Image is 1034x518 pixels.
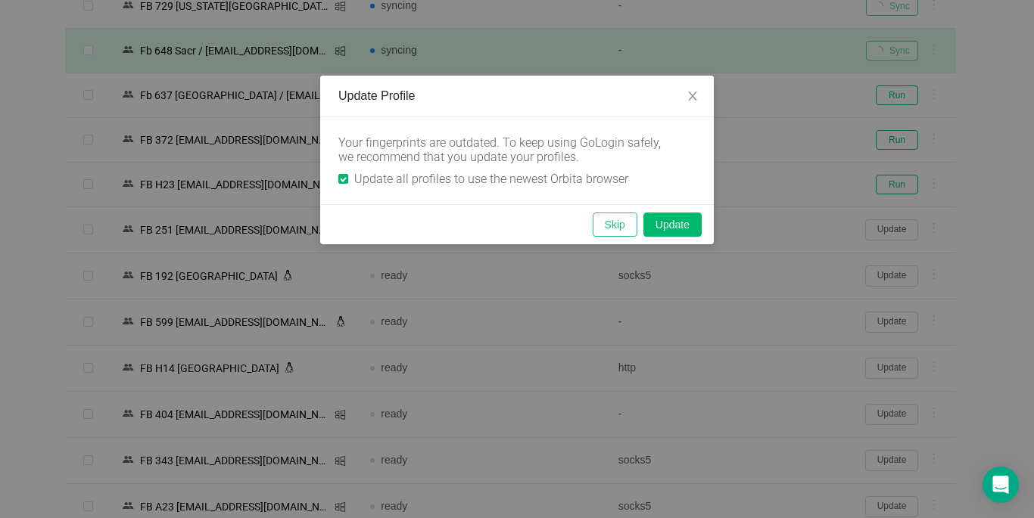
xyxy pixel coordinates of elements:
button: Close [671,76,714,118]
button: Skip [593,212,637,237]
span: Update all profiles to use the newest Orbita browser [348,172,634,186]
i: icon: close [687,90,699,102]
div: Open Intercom Messenger [983,467,1019,503]
div: Your fingerprints are outdated. To keep using GoLogin safely, we recommend that you update your p... [338,135,671,164]
button: Update [643,212,702,237]
div: Update Profile [338,88,696,104]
